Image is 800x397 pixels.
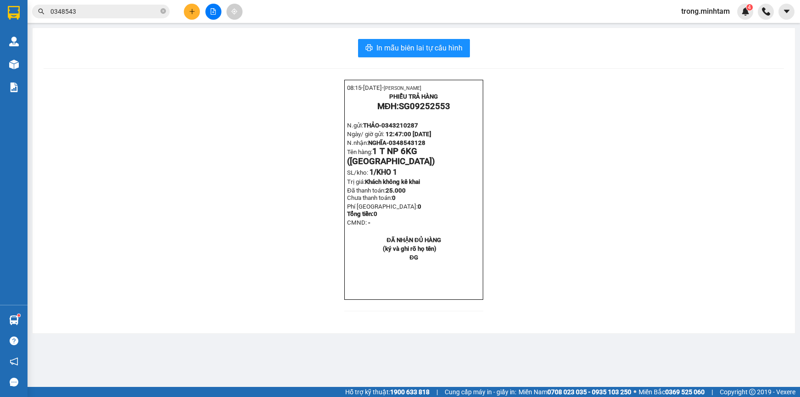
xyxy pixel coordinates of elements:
[392,194,396,201] span: 0
[9,37,19,46] img: warehouse-icon
[783,7,791,16] span: caret-down
[374,210,377,217] span: 0
[345,387,430,397] span: Hỗ trợ kỹ thuật:
[377,101,450,111] strong: MĐH:
[778,4,794,20] button: caret-down
[347,194,396,201] span: Chưa thanh toán:
[9,60,19,69] img: warehouse-icon
[390,388,430,396] strong: 1900 633 818
[231,8,237,15] span: aim
[381,122,418,129] span: 0343210287
[347,84,421,91] span: 08:15-
[347,210,377,217] span: Tổng tiền:
[399,101,450,111] span: SG09252553
[347,146,435,166] span: 1 T NP 6KG ([GEOGRAPHIC_DATA])
[665,388,705,396] strong: 0369 525 060
[386,237,441,243] strong: ĐÃ NHẬN ĐỦ HÀNG
[749,389,756,395] span: copyright
[160,8,166,14] span: close-circle
[210,8,216,15] span: file-add
[634,390,636,394] span: ⚪️
[384,85,421,91] span: [PERSON_NAME]
[160,7,166,16] span: close-circle
[389,139,425,146] span: 0348543128
[10,336,18,345] span: question-circle
[741,7,750,16] img: icon-new-feature
[365,44,373,53] span: printer
[436,387,438,397] span: |
[368,139,389,146] span: NGHĨA-
[386,131,431,138] span: 12:47:00 [DATE]
[347,149,435,165] span: Tên hàng:
[9,83,19,92] img: solution-icon
[370,168,397,176] span: 1/
[386,187,406,194] span: 25.000
[748,4,751,11] span: 4
[712,387,713,397] span: |
[347,203,421,217] span: Phí [GEOGRAPHIC_DATA]:
[383,245,436,252] strong: (ký và ghi rõ họ tên)
[445,387,516,397] span: Cung cấp máy in - giấy in:
[347,203,421,217] strong: 0
[746,4,753,11] sup: 4
[38,8,44,15] span: search
[189,8,195,15] span: plus
[519,387,631,397] span: Miền Nam
[10,378,18,386] span: message
[376,168,397,176] span: KHO 1
[9,315,19,325] img: warehouse-icon
[226,4,243,20] button: aim
[363,122,418,129] span: THẢO-
[363,84,421,91] span: [DATE]-
[50,6,159,17] input: Tìm tên, số ĐT hoặc mã đơn
[347,187,406,201] span: Đã thanh toán:
[365,178,420,185] span: Khách không kê khai
[368,219,370,226] span: -
[347,169,368,176] span: SL/kho:
[184,4,200,20] button: plus
[376,42,463,54] span: In mẫu biên lai tự cấu hình
[347,131,384,138] span: Ngày/ giờ gửi:
[547,388,631,396] strong: 0708 023 035 - 0935 103 250
[10,357,18,366] span: notification
[347,139,425,146] span: N.nhận:
[205,4,221,20] button: file-add
[674,6,737,17] span: trong.minhtam
[8,6,20,20] img: logo-vxr
[409,254,418,261] span: ĐG
[17,314,20,317] sup: 1
[762,7,770,16] img: phone-icon
[347,219,367,226] span: CMND:
[639,387,705,397] span: Miền Bắc
[347,178,365,185] span: Trị giá:
[389,93,438,100] strong: PHIẾU TRẢ HÀNG
[358,39,470,57] button: printerIn mẫu biên lai tự cấu hình
[347,122,418,129] span: N.gửi:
